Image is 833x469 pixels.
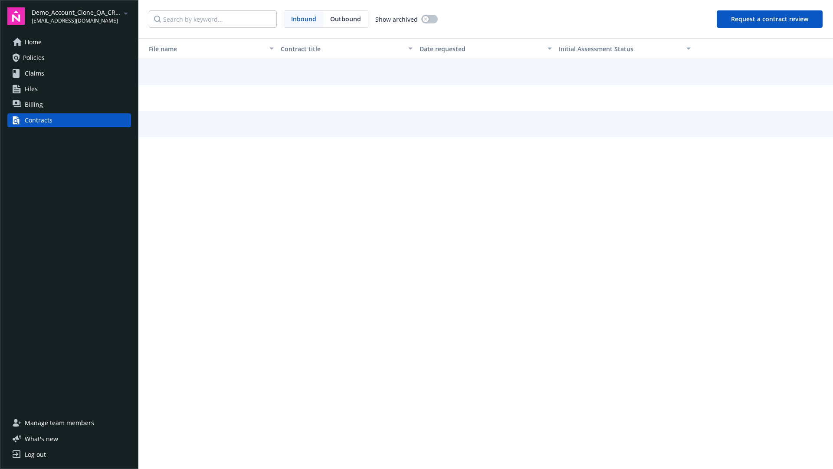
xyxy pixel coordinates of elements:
button: Request a contract review [717,10,823,28]
span: Inbound [284,11,323,27]
span: Show archived [375,15,418,24]
span: Billing [25,98,43,112]
div: Toggle SortBy [559,44,681,53]
a: Files [7,82,131,96]
span: Inbound [291,14,316,23]
button: Date requested [416,38,555,59]
span: Initial Assessment Status [559,45,633,53]
a: Billing [7,98,131,112]
div: File name [142,44,264,53]
a: Home [7,35,131,49]
a: Policies [7,51,131,65]
span: Claims [25,66,44,80]
div: Contracts [25,113,52,127]
img: navigator-logo.svg [7,7,25,25]
a: Manage team members [7,416,131,430]
a: Claims [7,66,131,80]
input: Search by keyword... [149,10,277,28]
span: What ' s new [25,434,58,443]
span: Manage team members [25,416,94,430]
span: Home [25,35,42,49]
span: Files [25,82,38,96]
span: [EMAIL_ADDRESS][DOMAIN_NAME] [32,17,121,25]
span: Demo_Account_Clone_QA_CR_Tests_Demo [32,8,121,17]
span: Outbound [330,14,361,23]
div: Date requested [420,44,542,53]
div: Contract title [281,44,403,53]
button: Demo_Account_Clone_QA_CR_Tests_Demo[EMAIL_ADDRESS][DOMAIN_NAME]arrowDropDown [32,7,131,25]
button: What's new [7,434,72,443]
div: Log out [25,448,46,462]
button: Contract title [277,38,416,59]
span: Policies [23,51,45,65]
a: arrowDropDown [121,8,131,18]
span: Outbound [323,11,368,27]
div: Toggle SortBy [142,44,264,53]
a: Contracts [7,113,131,127]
